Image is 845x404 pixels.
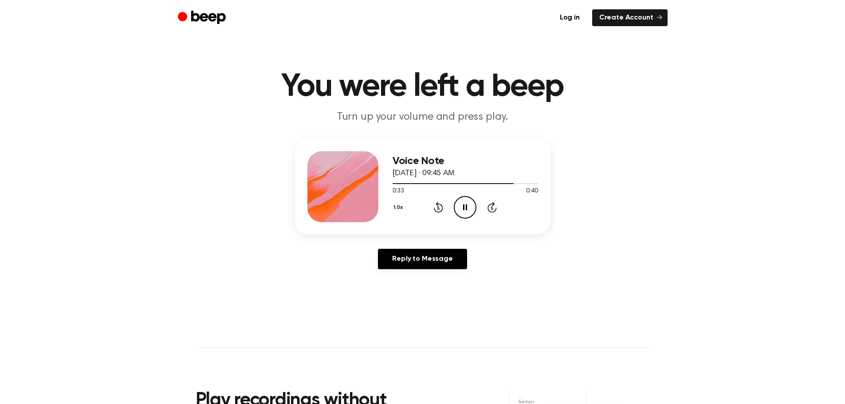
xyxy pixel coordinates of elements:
a: Reply to Message [378,249,467,269]
a: Create Account [592,9,668,26]
a: Beep [178,9,228,27]
button: 1.0x [393,200,406,215]
p: Turn up your volume and press play. [252,110,593,125]
span: [DATE] · 09:45 AM [393,169,455,177]
h1: You were left a beep [196,71,650,103]
a: Log in [553,9,587,26]
span: 0:33 [393,187,404,196]
span: 0:40 [526,187,538,196]
h3: Voice Note [393,155,538,167]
